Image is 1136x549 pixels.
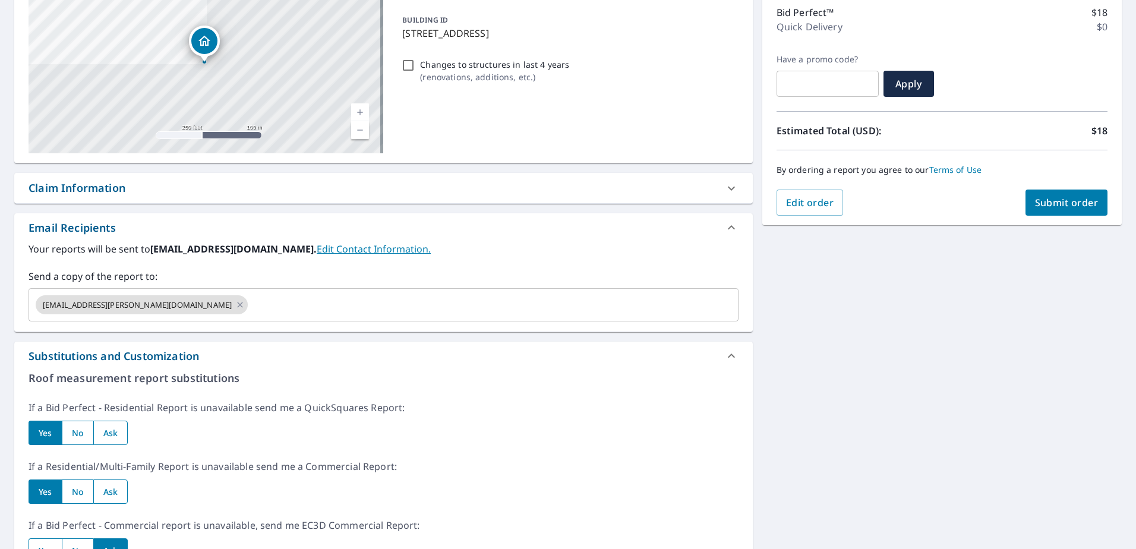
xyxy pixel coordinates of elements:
div: Substitutions and Customization [14,342,753,370]
div: Claim Information [14,173,753,203]
p: If a Bid Perfect - Residential Report is unavailable send me a QuickSquares Report: [29,400,739,415]
p: Estimated Total (USD): [777,124,942,138]
label: Your reports will be sent to [29,242,739,256]
p: [STREET_ADDRESS] [402,26,733,40]
div: [EMAIL_ADDRESS][PERSON_NAME][DOMAIN_NAME] [36,295,248,314]
div: Claim Information [29,180,125,196]
a: Current Level 17, Zoom Out [351,121,369,139]
p: $0 [1097,20,1107,34]
a: EditContactInfo [317,242,431,255]
p: $18 [1091,124,1107,138]
p: Changes to structures in last 4 years [420,58,569,71]
span: [EMAIL_ADDRESS][PERSON_NAME][DOMAIN_NAME] [36,299,239,311]
label: Have a promo code? [777,54,879,65]
button: Submit order [1025,190,1108,216]
p: $18 [1091,5,1107,20]
a: Terms of Use [929,164,982,175]
p: Quick Delivery [777,20,842,34]
span: Edit order [786,196,834,209]
span: Submit order [1035,196,1099,209]
p: By ordering a report you agree to our [777,165,1107,175]
label: Send a copy of the report to: [29,269,739,283]
div: Email Recipients [29,220,116,236]
p: BUILDING ID [402,15,448,25]
p: Bid Perfect™ [777,5,834,20]
button: Apply [883,71,934,97]
p: If a Bid Perfect - Commercial report is unavailable, send me EC3D Commercial Report: [29,518,739,532]
b: [EMAIL_ADDRESS][DOMAIN_NAME]. [150,242,317,255]
p: If a Residential/Multi-Family Report is unavailable send me a Commercial Report: [29,459,739,474]
p: ( renovations, additions, etc. ) [420,71,569,83]
button: Edit order [777,190,844,216]
a: Current Level 17, Zoom In [351,103,369,121]
span: Apply [893,77,924,90]
div: Dropped pin, building 1, Residential property, 706 Rockingham Wylie, TX 75098 [189,26,220,62]
p: Roof measurement report substitutions [29,370,739,386]
div: Substitutions and Customization [29,348,199,364]
div: Email Recipients [14,213,753,242]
